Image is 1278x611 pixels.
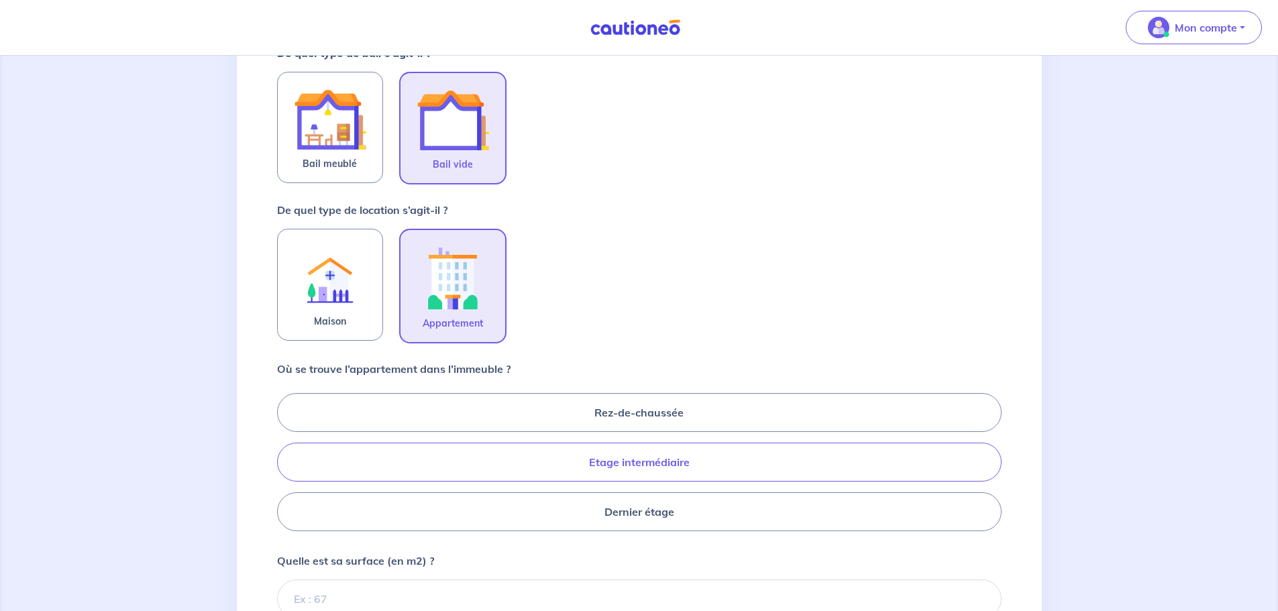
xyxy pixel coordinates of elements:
[585,19,686,36] img: Cautioneo
[294,83,366,156] img: illu_furnished_lease.svg
[417,241,489,315] img: illu_apartment.svg
[277,443,1002,482] label: Etage intermédiaire
[277,393,1002,432] label: Rez-de-chaussée
[423,315,483,331] span: Appartement
[294,240,366,313] img: illu_rent.svg
[314,313,346,329] span: Maison
[417,84,489,156] img: illu_empty_lease.svg
[277,492,1002,531] label: Dernier étage
[1126,11,1262,44] button: illu_account_valid_menu.svgMon compte
[277,202,447,218] p: De quel type de location s’agit-il ?
[1175,19,1237,36] p: Mon compte
[277,361,511,377] p: Où se trouve l’appartement dans l’immeuble ?
[1148,17,1169,38] img: illu_account_valid_menu.svg
[277,553,434,569] p: Quelle est sa surface (en m2) ?
[303,156,357,172] span: Bail meublé
[433,156,473,172] span: Bail vide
